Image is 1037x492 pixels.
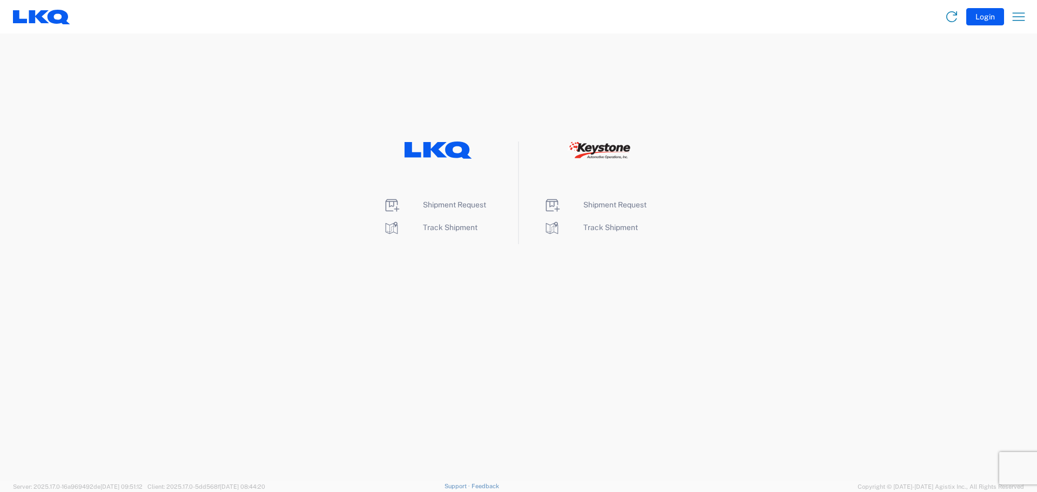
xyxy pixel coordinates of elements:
span: Track Shipment [423,223,477,232]
a: Track Shipment [383,223,477,232]
a: Track Shipment [543,223,638,232]
a: Shipment Request [383,200,486,209]
a: Shipment Request [543,200,647,209]
span: Shipment Request [423,200,486,209]
button: Login [966,8,1004,25]
a: Support [445,483,472,489]
span: [DATE] 09:51:12 [100,483,143,490]
span: Track Shipment [583,223,638,232]
span: Client: 2025.17.0-5dd568f [147,483,265,490]
span: [DATE] 08:44:20 [220,483,265,490]
span: Server: 2025.17.0-16a969492de [13,483,143,490]
span: Copyright © [DATE]-[DATE] Agistix Inc., All Rights Reserved [858,482,1024,491]
a: Feedback [472,483,499,489]
span: Shipment Request [583,200,647,209]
